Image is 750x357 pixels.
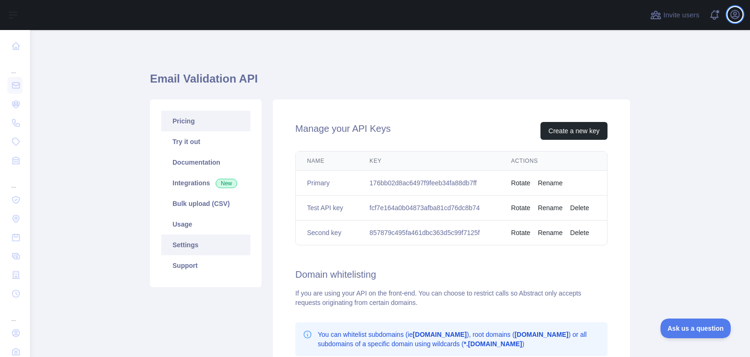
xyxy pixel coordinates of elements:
span: New [216,179,237,188]
h1: Email Validation API [150,71,630,94]
button: Rotate [511,203,530,213]
button: Create a new key [540,122,607,140]
button: Rotate [511,228,530,237]
b: *.[DOMAIN_NAME] [464,340,522,348]
div: ... [7,56,22,75]
span: Invite users [663,10,699,21]
button: Rename [538,228,562,237]
b: [DOMAIN_NAME] [413,331,467,338]
a: Usage [161,214,250,235]
a: Pricing [161,111,250,131]
button: Rename [538,178,562,188]
a: Bulk upload (CSV) [161,193,250,214]
button: Delete [570,203,589,213]
button: Rotate [511,178,530,188]
a: Support [161,255,250,276]
div: ... [7,304,22,323]
p: You can whitelist subdomains (ie ), root domains ( ) or all subdomains of a specific domain using... [318,330,600,349]
td: 176bb02d8ac6497f9feeb34fa88db7ff [358,171,500,196]
th: Actions [500,152,607,171]
th: Name [296,152,358,171]
th: Key [358,152,500,171]
button: Invite users [648,8,701,23]
b: [DOMAIN_NAME] [515,331,569,338]
a: Integrations New [161,173,250,193]
iframe: Toggle Customer Support [660,319,731,338]
div: If you are using your API on the front-end. You can choose to restrict calls so Abstract only acc... [295,289,607,307]
h2: Domain whitelisting [295,268,607,281]
a: Settings [161,235,250,255]
td: fcf7e164a0b04873afba81cd76dc8b74 [358,196,500,220]
button: Delete [570,228,589,237]
td: Primary [296,171,358,196]
td: Test API key [296,196,358,220]
td: Second key [296,220,358,245]
a: Documentation [161,152,250,173]
div: ... [7,171,22,190]
td: 857879c495fa461dbc363d5c99f7125f [358,220,500,245]
a: Try it out [161,131,250,152]
button: Rename [538,203,562,213]
h2: Manage your API Keys [295,122,390,140]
